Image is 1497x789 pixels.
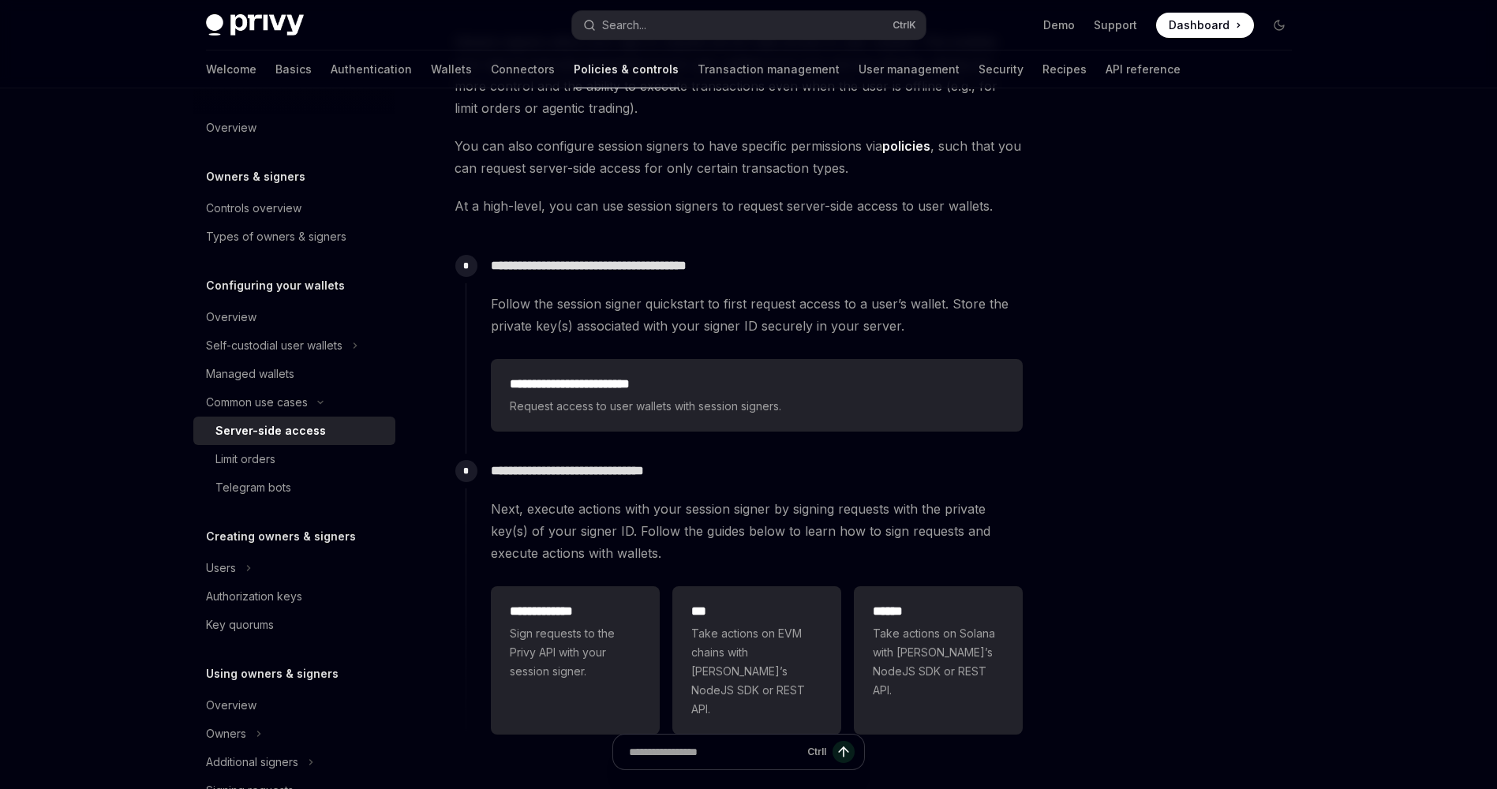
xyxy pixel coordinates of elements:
button: Toggle Additional signers section [193,748,395,776]
a: Dashboard [1156,13,1254,38]
span: Follow the session signer quickstart to first request access to a user’s wallet. Store the privat... [491,293,1023,337]
a: Server-side access [193,417,395,445]
a: Security [979,50,1024,88]
div: Overview [206,696,256,715]
a: User management [859,50,960,88]
div: Self-custodial user wallets [206,336,342,355]
span: At a high-level, you can use session signers to request server-side access to user wallets. [455,195,1024,217]
a: Basics [275,50,312,88]
div: Controls overview [206,199,301,218]
h5: Configuring your wallets [206,276,345,295]
input: Ask a question... [629,735,801,769]
span: Next, execute actions with your session signer by signing requests with the private key(s) of you... [491,498,1023,564]
a: Policies & controls [574,50,679,88]
span: Ctrl K [893,19,916,32]
h5: Owners & signers [206,167,305,186]
a: Authentication [331,50,412,88]
a: Controls overview [193,194,395,222]
span: Take actions on EVM chains with [PERSON_NAME]’s NodeJS SDK or REST API. [691,624,822,719]
div: Owners [206,724,246,743]
a: Managed wallets [193,360,395,388]
a: Authorization keys [193,582,395,611]
h5: Creating owners & signers [206,527,356,546]
a: ***Take actions on EVM chains with [PERSON_NAME]’s NodeJS SDK or REST API. [672,586,841,735]
div: Additional signers [206,753,298,772]
a: Overview [193,303,395,331]
span: Sign requests to the Privy API with your session signer. [510,624,641,681]
h5: Using owners & signers [206,664,339,683]
span: Dashboard [1169,17,1229,33]
div: Overview [206,118,256,137]
span: Take actions on Solana with [PERSON_NAME]’s NodeJS SDK or REST API. [873,624,1004,700]
div: Search... [602,16,646,35]
a: Connectors [491,50,555,88]
div: Server-side access [215,421,326,440]
button: Toggle Owners section [193,720,395,748]
a: Support [1094,17,1137,33]
a: Transaction management [698,50,840,88]
span: Request access to user wallets with session signers. [510,397,1004,416]
div: Managed wallets [206,365,294,383]
a: Overview [193,691,395,720]
a: Wallets [431,50,472,88]
a: Types of owners & signers [193,222,395,251]
img: dark logo [206,14,304,36]
button: Toggle Self-custodial user wallets section [193,331,395,360]
a: **** **** ***Sign requests to the Privy API with your session signer. [491,586,660,735]
div: Telegram bots [215,478,291,497]
div: Overview [206,308,256,327]
a: Limit orders [193,445,395,473]
div: Common use cases [206,393,308,412]
a: Recipes [1042,50,1087,88]
div: Limit orders [215,450,275,469]
div: Types of owners & signers [206,227,346,246]
span: You can also configure session signers to have specific permissions via , such that you can reque... [455,135,1024,179]
a: Telegram bots [193,473,395,502]
button: Toggle Users section [193,554,395,582]
button: Send message [833,741,855,763]
a: Key quorums [193,611,395,639]
a: Demo [1043,17,1075,33]
button: Toggle Common use cases section [193,388,395,417]
button: Open search [572,11,926,39]
a: **** *Take actions on Solana with [PERSON_NAME]’s NodeJS SDK or REST API. [854,586,1023,735]
a: policies [882,138,930,155]
div: Users [206,559,236,578]
a: API reference [1106,50,1181,88]
div: Key quorums [206,615,274,634]
a: Overview [193,114,395,142]
div: Authorization keys [206,587,302,606]
a: Welcome [206,50,256,88]
button: Toggle dark mode [1267,13,1292,38]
